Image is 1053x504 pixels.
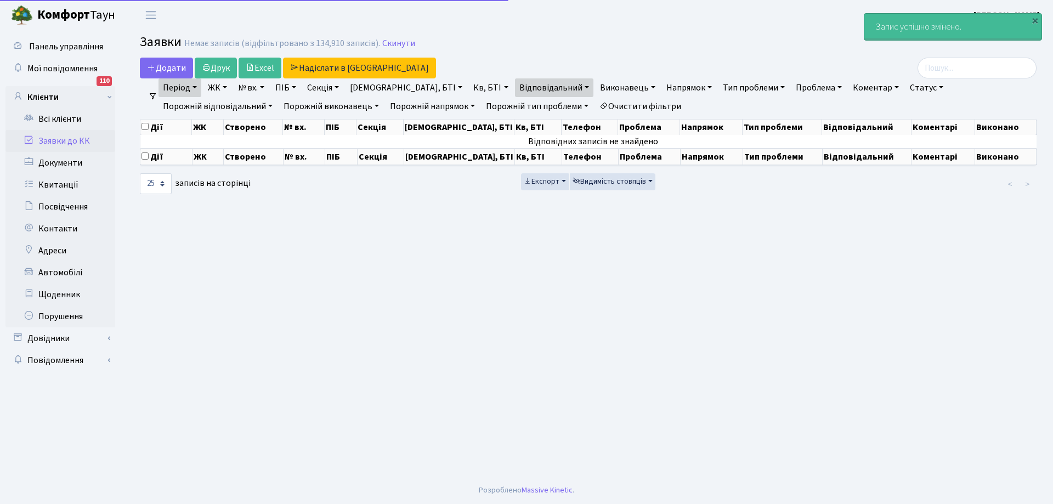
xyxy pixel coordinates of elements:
[140,135,1047,148] td: Відповідних записів не знайдено
[515,78,593,97] a: Відповідальний
[524,176,559,187] span: Експорт
[5,327,115,349] a: Довідники
[912,149,975,165] th: Коментарі
[479,484,574,496] div: Розроблено .
[5,305,115,327] a: Порушення
[521,173,569,190] button: Експорт
[5,262,115,284] a: Автомобілі
[97,76,112,86] div: 110
[158,97,277,116] a: Порожній відповідальний
[279,97,383,116] a: Порожній виконавець
[283,58,436,78] a: Надіслати в [GEOGRAPHIC_DATA]
[5,130,115,152] a: Заявки до КК
[27,63,98,75] span: Мої повідомлення
[140,32,182,52] span: Заявки
[193,149,224,165] th: ЖК
[718,78,789,97] a: Тип проблеми
[482,97,593,116] a: Порожній тип проблеми
[595,97,686,116] a: Очистити фільтри
[158,78,201,97] a: Період
[680,120,743,135] th: Напрямок
[11,4,33,26] img: logo.png
[662,78,716,97] a: Напрямок
[562,149,619,165] th: Телефон
[848,78,903,97] a: Коментар
[37,6,115,25] span: Таун
[5,58,115,80] a: Мої повідомлення110
[239,58,281,78] a: Excel
[37,6,90,24] b: Комфорт
[1029,15,1040,26] div: ×
[469,78,512,97] a: Кв, БТІ
[325,149,358,165] th: ПІБ
[822,120,912,135] th: Відповідальний
[619,149,681,165] th: Проблема
[404,120,514,135] th: [DEMOGRAPHIC_DATA], БТІ
[386,97,479,116] a: Порожній напрямок
[234,78,269,97] a: № вх.
[140,120,192,135] th: Дії
[284,149,325,165] th: № вх.
[743,149,823,165] th: Тип проблеми
[140,173,172,194] select: записів на сторінці
[5,152,115,174] a: Документи
[358,149,405,165] th: Секція
[5,218,115,240] a: Контакти
[184,38,380,49] div: Немає записів (відфільтровано з 134,910 записів).
[5,86,115,108] a: Клієнти
[975,120,1037,135] th: Виконано
[346,78,467,97] a: [DEMOGRAPHIC_DATA], БТІ
[973,9,1040,21] b: [PERSON_NAME]
[681,149,743,165] th: Напрямок
[912,120,975,135] th: Коментарі
[562,120,618,135] th: Телефон
[5,108,115,130] a: Всі клієнти
[918,58,1037,78] input: Пошук...
[29,41,103,53] span: Панель управління
[596,78,660,97] a: Виконавець
[140,173,251,194] label: записів на сторінці
[5,196,115,218] a: Посвідчення
[973,9,1040,22] a: [PERSON_NAME]
[823,149,912,165] th: Відповідальний
[5,349,115,371] a: Повідомлення
[573,176,646,187] span: Видимість стовпців
[140,58,193,78] a: Додати
[5,174,115,196] a: Квитанції
[743,120,823,135] th: Тип проблеми
[224,149,284,165] th: Створено
[303,78,343,97] a: Секція
[5,36,115,58] a: Панель управління
[404,149,515,165] th: [DEMOGRAPHIC_DATA], БТІ
[514,120,562,135] th: Кв, БТІ
[515,149,562,165] th: Кв, БТІ
[975,149,1037,165] th: Виконано
[271,78,301,97] a: ПІБ
[137,6,165,24] button: Переключити навігацію
[905,78,948,97] a: Статус
[283,120,324,135] th: № вх.
[224,120,284,135] th: Створено
[864,14,1041,40] div: Запис успішно змінено.
[325,120,357,135] th: ПІБ
[5,284,115,305] a: Щоденник
[382,38,415,49] a: Скинути
[195,58,237,78] a: Друк
[522,484,573,496] a: Massive Kinetic
[140,149,193,165] th: Дії
[5,240,115,262] a: Адреси
[618,120,680,135] th: Проблема
[192,120,223,135] th: ЖК
[356,120,404,135] th: Секція
[203,78,231,97] a: ЖК
[147,62,186,74] span: Додати
[791,78,846,97] a: Проблема
[570,173,655,190] button: Видимість стовпців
